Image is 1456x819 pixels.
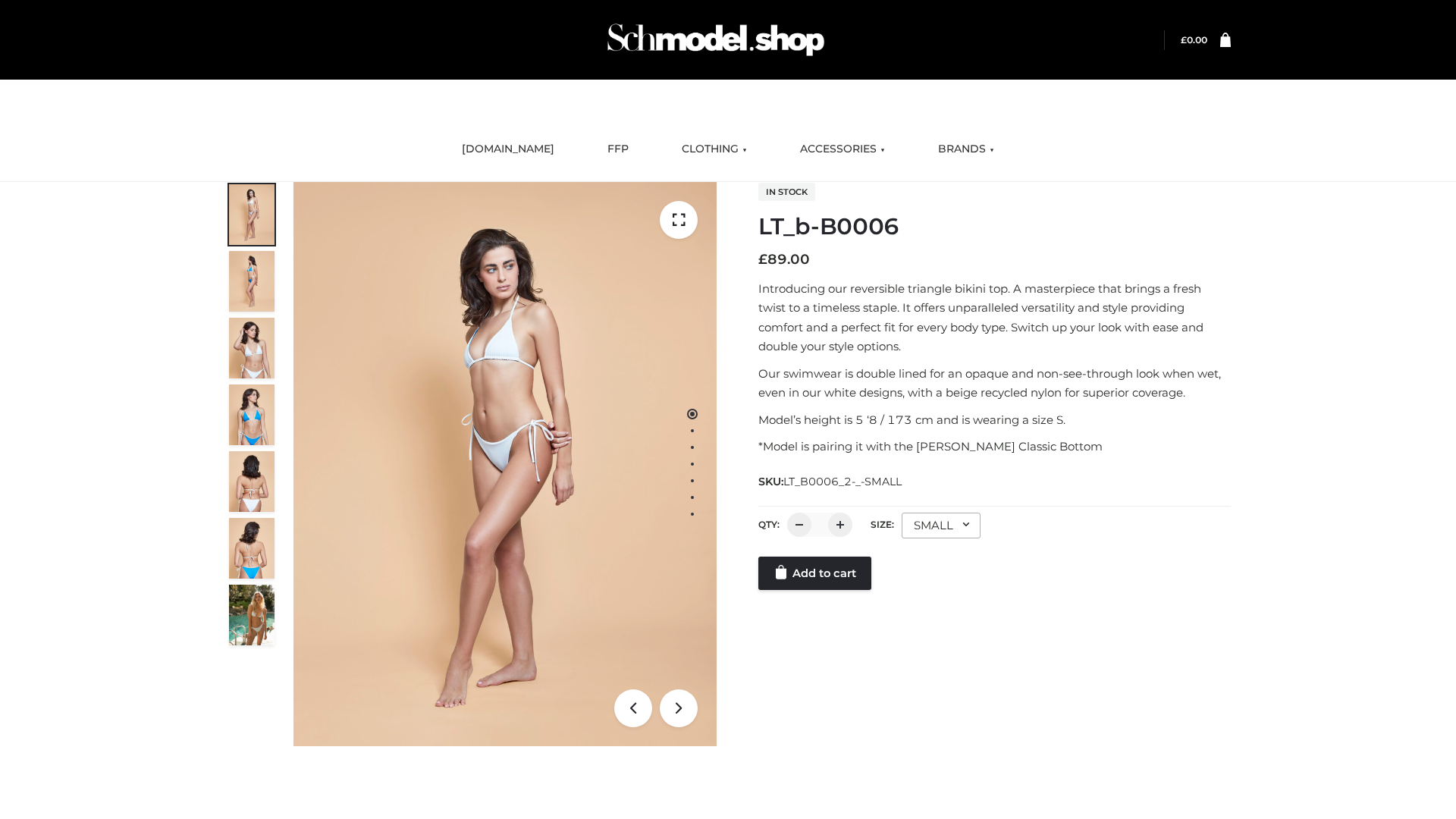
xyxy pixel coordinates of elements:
span: In stock [758,183,815,201]
span: LT_B0006_2-_-SMALL [783,475,902,488]
p: Model’s height is 5 ‘8 / 173 cm and is wearing a size S. [758,410,1231,430]
img: ArielClassicBikiniTop_CloudNine_AzureSky_OW114ECO_2-scaled.jpg [229,251,275,312]
a: ACCESSORIES [789,133,896,166]
h1: LT_b-B0006 [758,213,1231,240]
label: Size: [871,519,894,530]
p: Introducing our reversible triangle bikini top. A masterpiece that brings a fresh twist to a time... [758,279,1231,356]
img: ArielClassicBikiniTop_CloudNine_AzureSky_OW114ECO_3-scaled.jpg [229,318,275,378]
img: Schmodel Admin 964 [602,10,830,70]
img: ArielClassicBikiniTop_CloudNine_AzureSky_OW114ECO_1-scaled.jpg [229,184,275,245]
span: £ [758,251,767,268]
img: Arieltop_CloudNine_AzureSky2.jpg [229,585,275,645]
a: BRANDS [927,133,1006,166]
a: FFP [596,133,640,166]
p: Our swimwear is double lined for an opaque and non-see-through look when wet, even in our white d... [758,364,1231,403]
a: [DOMAIN_NAME] [450,133,566,166]
img: ArielClassicBikiniTop_CloudNine_AzureSky_OW114ECO_7-scaled.jpg [229,451,275,512]
bdi: 0.00 [1181,34,1207,45]
a: £0.00 [1181,34,1207,45]
span: £ [1181,34,1187,45]
img: ArielClassicBikiniTop_CloudNine_AzureSky_OW114ECO_8-scaled.jpg [229,518,275,579]
p: *Model is pairing it with the [PERSON_NAME] Classic Bottom [758,437,1231,457]
a: CLOTHING [670,133,758,166]
img: ArielClassicBikiniTop_CloudNine_AzureSky_OW114ECO_1 [293,182,717,746]
a: Add to cart [758,557,871,590]
div: SMALL [902,513,981,538]
bdi: 89.00 [758,251,810,268]
label: QTY: [758,519,780,530]
span: SKU: [758,472,903,491]
img: ArielClassicBikiniTop_CloudNine_AzureSky_OW114ECO_4-scaled.jpg [229,384,275,445]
